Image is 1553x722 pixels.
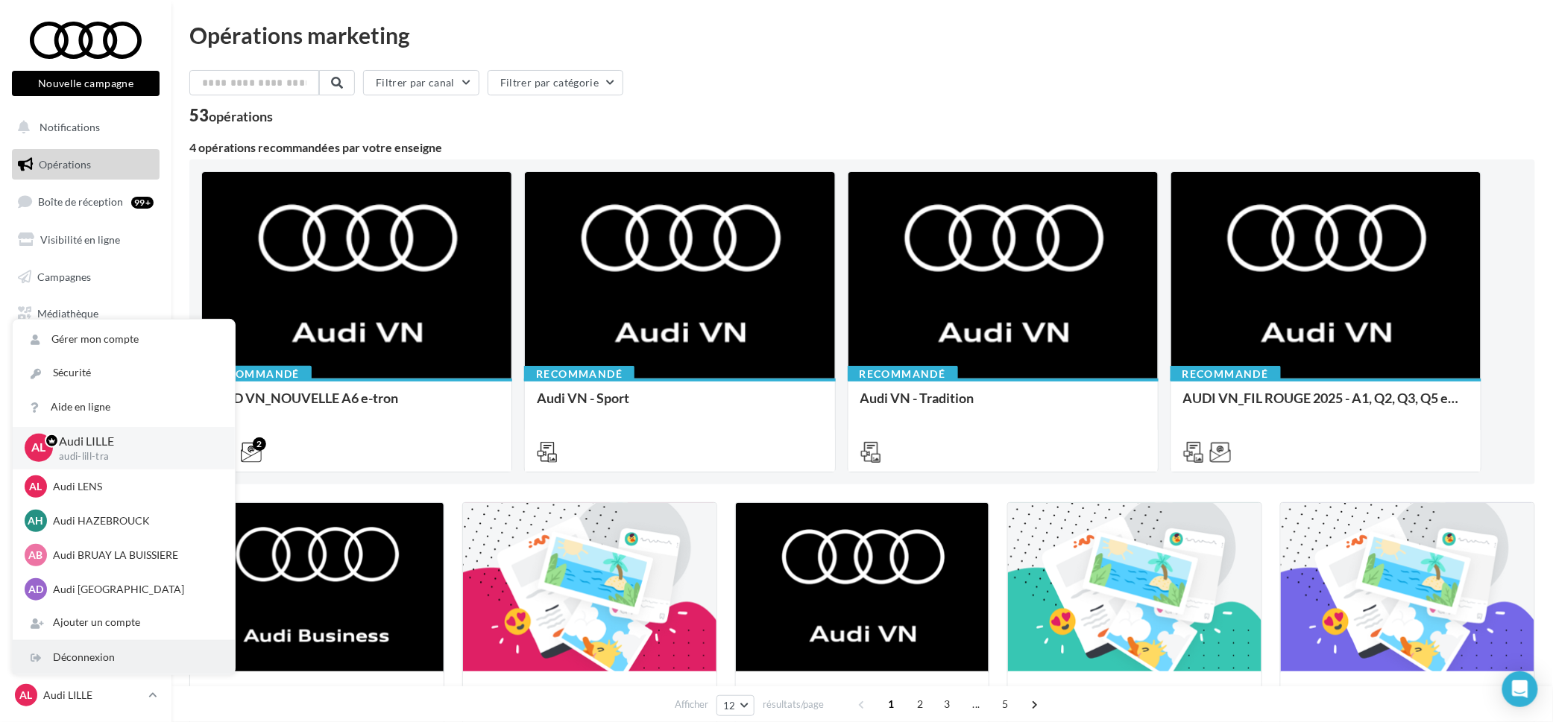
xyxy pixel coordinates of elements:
a: Campagnes [9,262,163,293]
p: Audi [GEOGRAPHIC_DATA] [53,582,217,597]
span: Visibilité en ligne [40,233,120,246]
a: PLV et print personnalisable [9,335,163,379]
a: Opérations [9,149,163,180]
span: résultats/page [763,697,825,712]
a: Sécurité [13,356,235,390]
button: Filtrer par canal [363,70,479,95]
div: opérations [209,110,273,123]
div: Calendrier éditorial national : semaine du 22.09 au 28.09 [475,683,705,713]
span: 12 [723,700,736,712]
div: Open Intercom Messenger [1502,671,1538,707]
a: Aide en ligne [13,390,235,424]
span: Opérations [39,158,91,171]
span: AD [28,582,43,597]
span: Campagnes [37,270,91,282]
span: AB [29,548,43,563]
div: AUDI VN_FIL ROUGE 2025 - A1, Q2, Q3, Q5 et Q4 e-tron [1183,390,1469,420]
div: 2 [253,437,266,451]
div: 99+ [131,197,154,209]
div: Opérations marketing [189,24,1535,46]
p: Audi LENS [53,479,217,494]
span: 2 [909,692,933,716]
span: AL [20,688,33,703]
a: AL Audi LILLE [12,681,160,709]
button: Filtrer par catégorie [488,70,623,95]
div: Recommandé [524,366,634,382]
p: audi-lill-tra [59,450,211,463]
span: AL [32,440,46,457]
div: AUD VN_NOUVELLE A6 e-tron [214,390,500,420]
div: CAMPAGNE E-HYBRID OCTOBRE B2B [202,683,432,713]
div: 4 opérations recommandées par votre enseigne [189,142,1535,153]
span: AH [28,513,44,528]
div: Audi VN - Sport [537,390,822,420]
span: Boîte de réception [38,195,123,208]
a: Visibilité en ligne [9,224,163,256]
a: Gérer mon compte [13,323,235,356]
div: Déconnexion [13,641,235,674]
p: Audi HAZEBROUCK [53,513,217,528]
div: Recommandé [848,366,958,382]
p: Audi BRUAY LA BUISSIERE [53,548,217,563]
span: Afficher [675,697,708,712]
div: Calendrier éditorial national : semaine du 08.09 au 14.09 [1293,683,1522,713]
p: Audi LILLE [59,433,211,450]
div: 53 [189,107,273,124]
div: Audi VN - Tradition [860,390,1146,420]
span: AL [30,479,42,494]
div: Calendrier éditorial national : semaine du 15.09 au 21.09 [1020,683,1250,713]
span: ... [965,692,989,716]
a: Médiathèque [9,298,163,329]
span: 3 [936,692,960,716]
span: 5 [994,692,1018,716]
button: Nouvelle campagne [12,71,160,96]
a: Boîte de réception99+ [9,186,163,218]
div: CAMPAGNE HYBRIDE RECHARGEABLE [748,683,977,713]
button: 12 [716,695,755,716]
span: 1 [880,692,904,716]
div: Recommandé [201,366,312,382]
span: Médiathèque [37,307,98,320]
span: Notifications [40,121,100,133]
p: Audi LILLE [43,688,142,703]
button: Notifications [9,112,157,143]
div: Recommandé [1171,366,1281,382]
div: Ajouter un compte [13,606,235,639]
